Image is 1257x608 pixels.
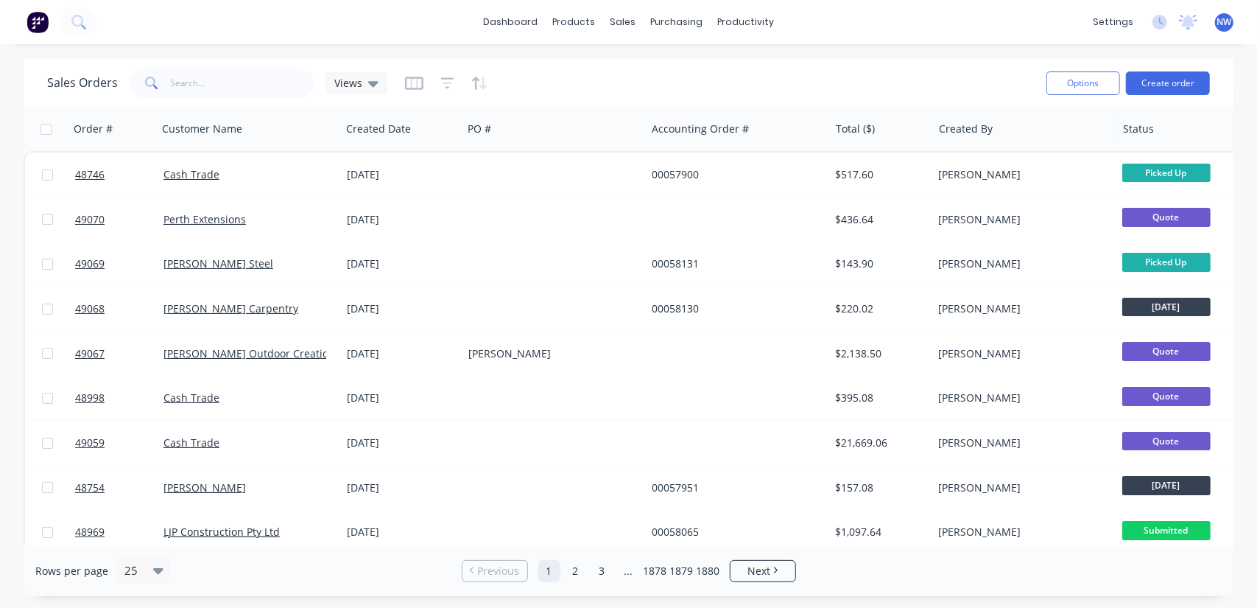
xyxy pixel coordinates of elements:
a: Page 3 [591,560,613,582]
div: Status [1123,122,1154,136]
span: 49069 [75,256,105,271]
div: Accounting Order # [652,122,749,136]
span: 48746 [75,167,105,182]
span: Quote [1122,342,1211,360]
span: 49067 [75,346,105,361]
a: 48746 [75,153,163,197]
a: Page 1879 [671,560,693,582]
a: 48754 [75,466,163,510]
a: Page 1878 [644,560,666,582]
div: [PERSON_NAME] [938,301,1102,316]
span: 49059 [75,436,105,450]
div: 00058065 [652,525,815,539]
div: $2,138.50 [836,346,922,361]
a: Cash Trade [163,436,219,450]
span: Next [747,564,770,579]
div: 00058131 [652,256,815,271]
div: settings [1085,11,1141,33]
a: Perth Extensions [163,212,246,226]
div: PO # [468,122,491,136]
div: [DATE] [347,481,457,495]
div: 00057951 [652,481,815,495]
div: [DATE] [347,436,457,450]
a: 49070 [75,198,163,242]
div: productivity [710,11,781,33]
a: Page 2 [565,560,587,582]
div: [PERSON_NAME] [938,346,1102,361]
span: Previous [477,564,519,579]
div: [DATE] [347,391,457,405]
div: [PERSON_NAME] [938,256,1102,271]
div: [DATE] [347,346,457,361]
span: 48969 [75,525,105,539]
button: Create order [1126,71,1210,95]
button: Options [1046,71,1120,95]
a: 49068 [75,287,163,331]
ul: Pagination [456,560,802,582]
span: 48998 [75,391,105,405]
span: [DATE] [1122,476,1211,495]
div: purchasing [643,11,710,33]
div: $157.08 [836,481,922,495]
div: Created Date [346,122,411,136]
a: Page 1 is your current page [538,560,560,582]
div: [DATE] [347,301,457,316]
img: Factory [27,11,49,33]
a: dashboard [476,11,545,33]
a: Cash Trade [163,391,219,405]
a: Cash Trade [163,167,219,181]
div: $143.90 [836,256,922,271]
span: Picked Up [1122,253,1211,271]
div: [DATE] [347,167,457,182]
span: 48754 [75,481,105,495]
div: [PERSON_NAME] [938,167,1102,182]
a: Next page [730,564,795,579]
div: [PERSON_NAME] [938,391,1102,405]
div: Order # [74,122,113,136]
span: Quote [1122,387,1211,405]
div: sales [602,11,643,33]
div: [PERSON_NAME] [938,525,1102,539]
div: [PERSON_NAME] [938,436,1102,450]
span: Quote [1122,432,1211,450]
span: [DATE] [1122,298,1211,316]
div: $436.64 [836,212,922,227]
div: [DATE] [347,256,457,271]
span: 49068 [75,301,105,316]
span: NW [1217,15,1232,29]
div: Customer Name [162,122,242,136]
div: $21,669.06 [836,436,922,450]
a: LJP Construction Pty Ltd [163,525,280,539]
span: Submitted [1122,521,1211,539]
span: Picked Up [1122,164,1211,182]
a: Page 1880 [697,560,719,582]
a: Jump forward [618,560,640,582]
div: products [545,11,602,33]
div: $1,097.64 [836,525,922,539]
a: [PERSON_NAME] Steel [163,256,273,270]
div: [PERSON_NAME] [938,212,1102,227]
div: [DATE] [347,212,457,227]
a: 49069 [75,242,163,286]
div: $220.02 [836,301,922,316]
div: 00057900 [652,167,815,182]
div: Total ($) [836,122,875,136]
div: $395.08 [836,391,922,405]
a: [PERSON_NAME] Carpentry [163,301,298,315]
a: 49067 [75,332,163,376]
span: Rows per page [35,564,108,579]
span: 49070 [75,212,105,227]
a: [PERSON_NAME] [163,481,246,495]
h1: Sales Orders [47,76,118,90]
a: [PERSON_NAME] Outdoor Creations [163,346,340,360]
span: Views [334,75,362,91]
div: [DATE] [347,525,457,539]
span: Quote [1122,208,1211,226]
a: 48969 [75,510,163,554]
a: 48998 [75,376,163,420]
input: Search... [171,69,314,98]
a: 49059 [75,421,163,465]
div: [PERSON_NAME] [938,481,1102,495]
a: Previous page [462,564,527,579]
div: 00058130 [652,301,815,316]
